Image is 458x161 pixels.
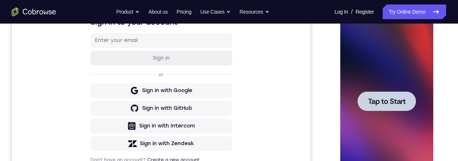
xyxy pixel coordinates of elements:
button: Product [116,4,140,19]
button: Tap to Start [23,99,81,118]
button: Resources [240,4,269,19]
div: Sign in with Google [130,120,180,128]
span: / [351,7,352,16]
a: Try Online Demo [383,4,446,19]
span: Tap to Start [33,105,71,112]
h1: Sign in to your account [79,50,220,61]
button: Sign in with Google [79,117,220,132]
a: Log In [334,4,348,19]
p: or [145,105,153,111]
div: Sign in with GitHub [130,138,180,146]
a: Register [356,4,374,19]
a: Pricing [176,4,191,19]
button: Sign in with GitHub [79,134,220,149]
button: Use Cases [200,4,231,19]
button: Sign in [79,84,220,99]
a: Go to the home page [12,7,56,16]
input: Enter your email [83,70,216,78]
a: About us [148,4,168,19]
